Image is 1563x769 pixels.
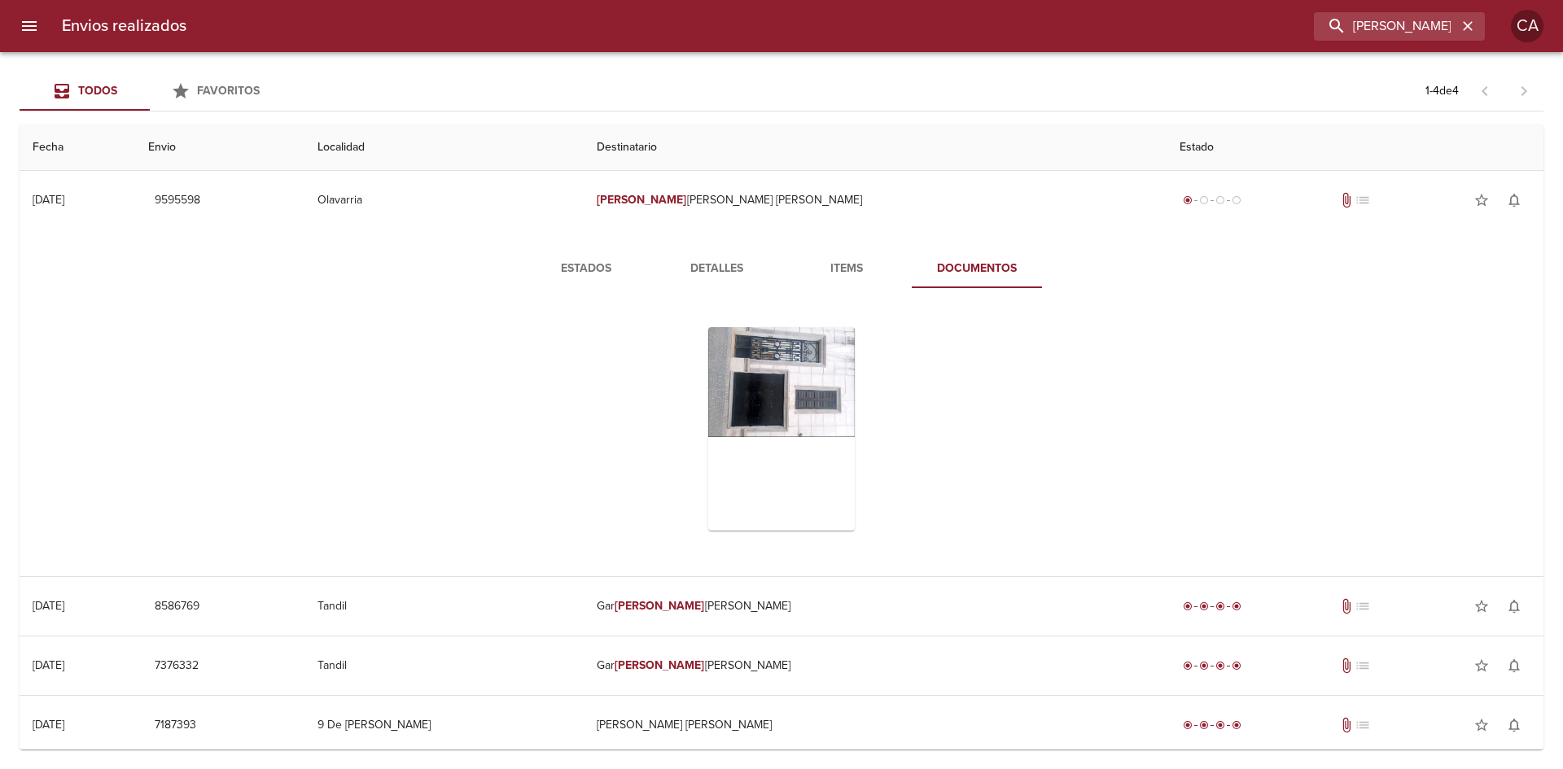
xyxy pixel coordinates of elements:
td: Olavarria [304,171,584,229]
span: radio_button_checked [1199,720,1209,730]
span: radio_button_checked [1215,720,1225,730]
button: 7376332 [148,651,205,681]
td: Tandil [304,636,584,695]
span: 8586769 [155,596,199,617]
th: Destinatario [584,125,1167,171]
span: radio_button_checked [1199,601,1209,611]
input: buscar [1314,12,1457,41]
span: No tiene pedido asociado [1355,658,1371,674]
span: Tiene documentos adjuntos [1338,658,1355,674]
span: radio_button_checked [1215,661,1225,671]
span: No tiene pedido asociado [1355,598,1371,614]
span: star_border [1473,192,1490,208]
span: radio_button_unchecked [1232,195,1241,205]
span: star_border [1473,717,1490,733]
td: [PERSON_NAME] [PERSON_NAME] [584,171,1167,229]
div: [DATE] [33,658,64,672]
span: star_border [1473,598,1490,614]
span: notifications_none [1506,658,1522,674]
span: Tiene documentos adjuntos [1338,598,1355,614]
p: 1 - 4 de 4 [1425,83,1459,99]
em: [PERSON_NAME] [615,658,705,672]
span: No tiene pedido asociado [1355,717,1371,733]
span: No tiene pedido asociado [1355,192,1371,208]
div: Tabs detalle de guia [521,249,1042,288]
td: Tandil [304,577,584,636]
span: radio_button_checked [1232,661,1241,671]
button: menu [10,7,49,46]
button: Activar notificaciones [1498,184,1530,216]
td: Gar [PERSON_NAME] [584,577,1167,636]
span: notifications_none [1506,598,1522,614]
em: [PERSON_NAME] [597,193,687,207]
span: Items [791,259,902,279]
button: Activar notificaciones [1498,649,1530,682]
span: radio_button_unchecked [1199,195,1209,205]
span: star_border [1473,658,1490,674]
span: 9595598 [155,190,200,211]
button: Agregar a favoritos [1465,590,1498,623]
div: Entregado [1180,598,1245,614]
span: Todos [78,84,117,98]
th: Envio [135,125,304,171]
span: radio_button_checked [1232,601,1241,611]
span: Tiene documentos adjuntos [1338,717,1355,733]
div: Entregado [1180,658,1245,674]
span: Estados [531,259,641,279]
span: notifications_none [1506,192,1522,208]
span: Favoritos [197,84,260,98]
div: Generado [1180,192,1245,208]
button: Activar notificaciones [1498,709,1530,741]
td: Gar [PERSON_NAME] [584,636,1167,695]
div: Tabs Envios [20,72,280,111]
button: Agregar a favoritos [1465,709,1498,741]
span: 7376332 [155,656,199,676]
em: [PERSON_NAME] [615,599,705,613]
span: radio_button_checked [1183,720,1193,730]
span: radio_button_checked [1183,195,1193,205]
span: radio_button_checked [1232,720,1241,730]
div: Arir imagen [708,327,855,531]
th: Localidad [304,125,584,171]
span: radio_button_unchecked [1215,195,1225,205]
span: radio_button_checked [1183,601,1193,611]
span: notifications_none [1506,717,1522,733]
button: Agregar a favoritos [1465,184,1498,216]
div: Entregado [1180,717,1245,733]
span: Detalles [661,259,772,279]
span: Pagina anterior [1465,82,1504,98]
span: radio_button_checked [1183,661,1193,671]
span: radio_button_checked [1215,601,1225,611]
button: Activar notificaciones [1498,590,1530,623]
span: Documentos [922,259,1032,279]
button: Agregar a favoritos [1465,649,1498,682]
div: [DATE] [33,193,64,207]
div: [DATE] [33,599,64,613]
span: 7187393 [155,715,196,736]
div: [DATE] [33,718,64,732]
h6: Envios realizados [62,13,186,39]
span: radio_button_checked [1199,661,1209,671]
td: [PERSON_NAME] [PERSON_NAME] [584,696,1167,754]
th: Fecha [20,125,135,171]
button: 7187393 [148,710,203,741]
button: 8586769 [148,592,206,622]
span: Pagina siguiente [1504,72,1543,111]
td: 9 De [PERSON_NAME] [304,696,584,754]
div: CA [1511,10,1543,42]
div: Abrir información de usuario [1511,10,1543,42]
button: 9595598 [148,186,207,216]
th: Estado [1167,125,1543,171]
span: Tiene documentos adjuntos [1338,192,1355,208]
